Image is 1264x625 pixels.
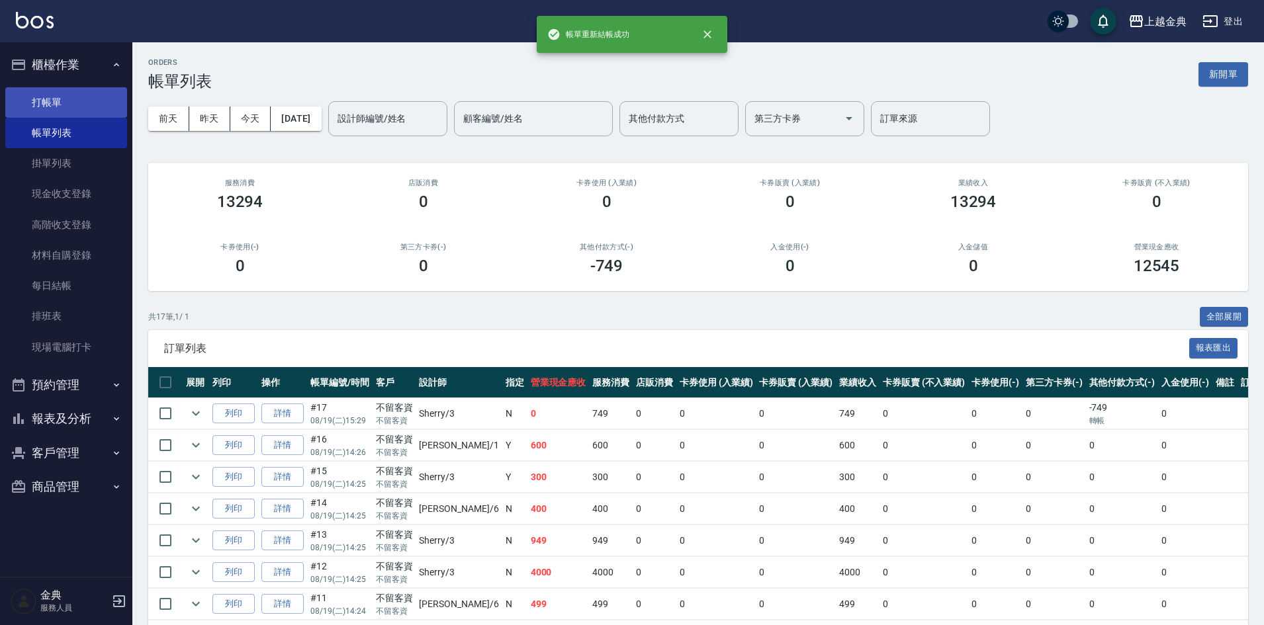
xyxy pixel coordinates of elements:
[633,525,676,556] td: 0
[5,210,127,240] a: 高階收支登錄
[310,605,369,617] p: 08/19 (二) 14:24
[880,398,968,429] td: 0
[1022,398,1086,429] td: 0
[376,560,413,573] div: 不留客資
[310,446,369,458] p: 08/19 (二) 14:26
[897,179,1049,187] h2: 業績收入
[212,499,255,519] button: 列印
[714,243,866,251] h2: 入金使用(-)
[502,462,527,493] td: Y
[527,589,590,620] td: 499
[589,589,633,620] td: 499
[836,367,880,398] th: 業績收入
[261,499,304,519] a: 詳情
[1089,415,1155,427] p: 轉帳
[212,594,255,614] button: 列印
[236,257,245,275] h3: 0
[880,557,968,588] td: 0
[880,589,968,620] td: 0
[502,430,527,461] td: Y
[590,257,623,275] h3: -749
[1197,9,1248,34] button: 登出
[589,557,633,588] td: 4000
[1022,525,1086,556] td: 0
[1158,367,1212,398] th: 入金使用(-)
[756,462,836,493] td: 0
[40,589,108,602] h5: 金典
[714,179,866,187] h2: 卡券販賣 (入業績)
[212,403,255,424] button: 列印
[1158,493,1212,524] td: 0
[5,436,127,470] button: 客戶管理
[5,48,127,82] button: 櫃檯作業
[5,118,127,148] a: 帳單列表
[786,257,795,275] h3: 0
[633,430,676,461] td: 0
[164,179,316,187] h3: 服務消費
[1123,8,1192,35] button: 上越金典
[186,467,206,487] button: expand row
[261,530,304,551] a: 詳情
[416,493,502,524] td: [PERSON_NAME] /6
[880,430,968,461] td: 0
[1081,179,1232,187] h2: 卡券販賣 (不入業績)
[836,589,880,620] td: 499
[416,557,502,588] td: Sherry /3
[531,179,682,187] h2: 卡券使用 (入業績)
[307,430,373,461] td: #16
[1022,430,1086,461] td: 0
[836,430,880,461] td: 600
[186,530,206,550] button: expand row
[307,367,373,398] th: 帳單編號/時間
[376,464,413,478] div: 不留客資
[310,542,369,554] p: 08/19 (二) 14:25
[310,415,369,427] p: 08/19 (二) 15:29
[1158,525,1212,556] td: 0
[416,589,502,620] td: [PERSON_NAME] /6
[1212,367,1238,398] th: 備註
[164,243,316,251] h2: 卡券使用(-)
[589,525,633,556] td: 949
[602,192,611,211] h3: 0
[547,28,629,41] span: 帳單重新結帳成功
[756,557,836,588] td: 0
[589,493,633,524] td: 400
[968,493,1022,524] td: 0
[189,106,230,131] button: 昨天
[347,243,499,251] h2: 第三方卡券(-)
[589,367,633,398] th: 服務消費
[261,467,304,487] a: 詳情
[416,398,502,429] td: Sherry /3
[1086,430,1159,461] td: 0
[376,542,413,554] p: 不留客資
[217,192,263,211] h3: 13294
[11,588,37,614] img: Person
[376,496,413,510] div: 不留客資
[416,525,502,556] td: Sherry /3
[1158,557,1212,588] td: 0
[756,525,836,556] td: 0
[376,605,413,617] p: 不留客資
[209,367,258,398] th: 列印
[376,401,413,415] div: 不留客資
[1200,307,1249,327] button: 全部展開
[968,398,1022,429] td: 0
[5,401,127,436] button: 報表及分析
[1086,367,1159,398] th: 其他付款方式(-)
[1189,338,1238,358] button: 報表匯出
[968,430,1022,461] td: 0
[676,525,756,556] td: 0
[1086,589,1159,620] td: 0
[633,557,676,588] td: 0
[186,562,206,582] button: expand row
[310,510,369,522] p: 08/19 (二) 14:25
[376,510,413,522] p: 不留客資
[838,108,860,129] button: Open
[261,594,304,614] a: 詳情
[5,148,127,179] a: 掛單列表
[307,589,373,620] td: #11
[1158,462,1212,493] td: 0
[1198,67,1248,80] a: 新開單
[376,478,413,490] p: 不留客資
[968,525,1022,556] td: 0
